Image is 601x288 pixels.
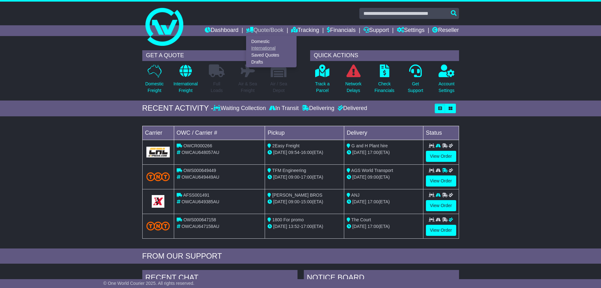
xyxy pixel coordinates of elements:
[270,81,287,94] p: Air / Sea Depot
[246,58,296,65] a: Drafts
[368,175,379,180] span: 09:00
[347,174,421,181] div: (ETA)
[246,25,283,36] a: Quote/Book
[183,168,216,173] span: OWS000649449
[152,195,164,208] img: GetCarrierServiceLogo
[301,175,312,180] span: 17:00
[272,143,299,148] span: 2Easy Freight
[272,168,306,173] span: TFM Engineering
[368,150,379,155] span: 17:00
[423,126,459,140] td: Status
[397,25,425,36] a: Settings
[288,175,299,180] span: 09:00
[336,105,367,112] div: Delivered
[408,81,423,94] p: Get Support
[352,224,366,229] span: [DATE]
[301,150,312,155] span: 16:00
[181,175,219,180] span: OWCAU649449AU
[368,224,379,229] span: 17:00
[145,64,164,97] a: DomesticFreight
[146,147,170,157] img: GetCarrierServiceLogo
[426,225,456,236] a: View Order
[438,64,455,97] a: AccountSettings
[181,224,219,229] span: OWCAU647158AU
[268,174,341,181] div: - (ETA)
[146,222,170,230] img: TNT_Domestic.png
[351,193,359,198] span: ANJ
[291,25,319,36] a: Tracking
[246,38,296,45] a: Domestic
[351,168,393,173] span: AGS World Transport
[300,105,336,112] div: Delivering
[142,104,214,113] div: RECENT ACTIVITY -
[368,199,379,204] span: 17:00
[174,126,265,140] td: OWC / Carrier #
[273,175,287,180] span: [DATE]
[288,150,299,155] span: 09:54
[209,81,225,94] p: Full Loads
[272,217,304,222] span: 1800 For promo
[142,252,459,261] div: FROM OUR SUPPORT
[288,199,299,204] span: 09:00
[265,126,344,140] td: Pickup
[347,223,421,230] div: (ETA)
[426,175,456,187] a: View Order
[205,25,239,36] a: Dashboard
[301,224,312,229] span: 17:00
[173,64,198,97] a: InternationalFreight
[432,25,459,36] a: Reseller
[345,64,362,97] a: NetworkDelays
[363,25,389,36] a: Support
[352,175,366,180] span: [DATE]
[439,81,455,94] p: Account Settings
[174,81,198,94] p: International Freight
[301,199,312,204] span: 15:00
[146,172,170,181] img: TNT_Domestic.png
[352,150,366,155] span: [DATE]
[351,143,388,148] span: G and H Plant hire
[181,199,219,204] span: OWCAU649385AU
[315,81,330,94] p: Track a Parcel
[145,81,163,94] p: Domestic Freight
[103,281,195,286] span: © One World Courier 2025. All rights reserved.
[246,36,297,67] div: Quote/Book
[288,224,299,229] span: 13:52
[352,199,366,204] span: [DATE]
[426,151,456,162] a: View Order
[347,149,421,156] div: (ETA)
[351,217,371,222] span: The Court
[181,150,219,155] span: OWCAU648057AU
[273,199,287,204] span: [DATE]
[426,200,456,211] a: View Order
[213,105,267,112] div: Waiting Collection
[374,64,395,97] a: CheckFinancials
[315,64,330,97] a: Track aParcel
[239,81,257,94] p: Air & Sea Freight
[273,224,287,229] span: [DATE]
[268,223,341,230] div: - (ETA)
[273,150,287,155] span: [DATE]
[268,149,341,156] div: - (ETA)
[310,50,459,61] div: QUICK ACTIONS
[142,270,298,287] div: RECENT CHAT
[183,217,216,222] span: OWS000647158
[304,270,459,287] div: NOTICE BOARD
[272,193,322,198] span: [PERSON_NAME] BROS
[142,126,174,140] td: Carrier
[327,25,356,36] a: Financials
[407,64,423,97] a: GetSupport
[142,50,291,61] div: GET A QUOTE
[374,81,394,94] p: Check Financials
[183,143,212,148] span: OWCR000266
[268,199,341,205] div: - (ETA)
[347,199,421,205] div: (ETA)
[183,193,209,198] span: AFSS001491
[246,45,296,52] a: International
[345,81,361,94] p: Network Delays
[246,52,296,59] a: Saved Quotes
[268,105,300,112] div: In Transit
[344,126,423,140] td: Delivery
